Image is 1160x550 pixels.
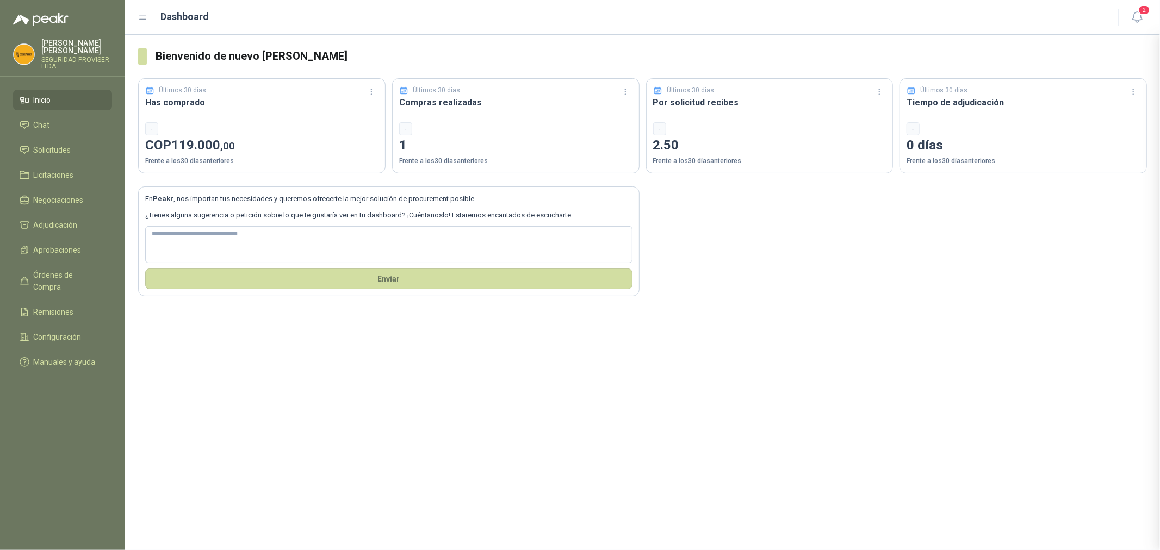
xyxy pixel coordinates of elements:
a: Órdenes de Compra [13,265,112,297]
span: Inicio [34,94,51,106]
span: Negociaciones [34,194,84,206]
span: Chat [34,119,50,131]
a: Adjudicación [13,215,112,235]
p: [PERSON_NAME] [PERSON_NAME] [41,39,112,54]
img: Logo peakr [13,13,69,26]
p: SEGURIDAD PROVISER LTDA [41,57,112,70]
span: Licitaciones [34,169,74,181]
span: 2 [1138,5,1150,15]
a: Inicio [13,90,112,110]
a: Aprobaciones [13,240,112,260]
span: Remisiones [34,306,74,318]
button: 2 [1127,8,1147,27]
a: Manuales y ayuda [13,352,112,372]
a: Licitaciones [13,165,112,185]
img: Company Logo [14,44,34,65]
span: Configuración [34,331,82,343]
a: Chat [13,115,112,135]
a: Configuración [13,327,112,347]
span: Órdenes de Compra [34,269,102,293]
a: Remisiones [13,302,112,322]
span: Aprobaciones [34,244,82,256]
span: Solicitudes [34,144,71,156]
span: Adjudicación [34,219,78,231]
span: Manuales y ayuda [34,356,96,368]
a: Solicitudes [13,140,112,160]
h1: Dashboard [161,9,209,24]
a: Negociaciones [13,190,112,210]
